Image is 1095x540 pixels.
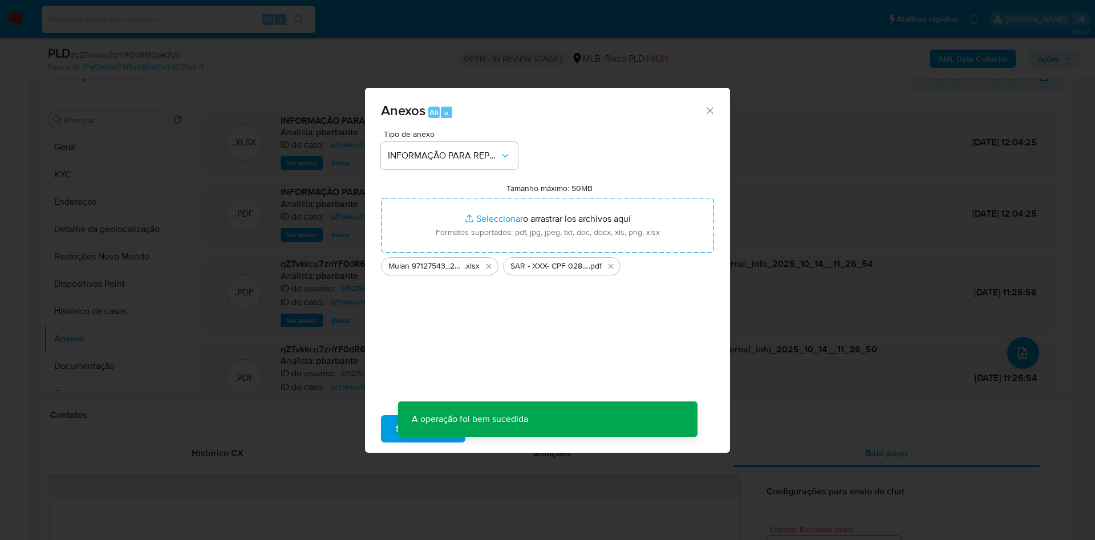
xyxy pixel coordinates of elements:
span: Subir arquivo [396,416,451,441]
ul: Archivos seleccionados [381,253,714,275]
span: Alt [429,107,439,118]
button: Eliminar Mulan 97127543_2025_10_07_09_51_09.xlsx [482,259,496,273]
span: INFORMAÇÃO PARA REPORTE - COAF [388,150,500,161]
span: SAR - XXX- CPF 02826176471 - [PERSON_NAME] [510,261,589,272]
p: A operação foi bem sucedida [398,401,542,437]
span: Mulan 97127543_2025_10_07_09_51_09 [388,261,464,272]
span: Anexos [381,100,425,120]
span: .xlsx [464,261,480,272]
button: Subir arquivo [381,415,465,442]
span: Cancelar [485,416,522,441]
span: Tipo de anexo [384,130,521,138]
span: .pdf [589,261,602,272]
button: Eliminar SAR - XXX- CPF 02826176471 - ANDRE ANTONY DOMINGOS BOTELHO.pdf [604,259,618,273]
button: INFORMAÇÃO PARA REPORTE - COAF [381,142,518,169]
span: a [444,107,448,118]
button: Cerrar [704,105,715,115]
label: Tamanho máximo: 50MB [506,183,593,193]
